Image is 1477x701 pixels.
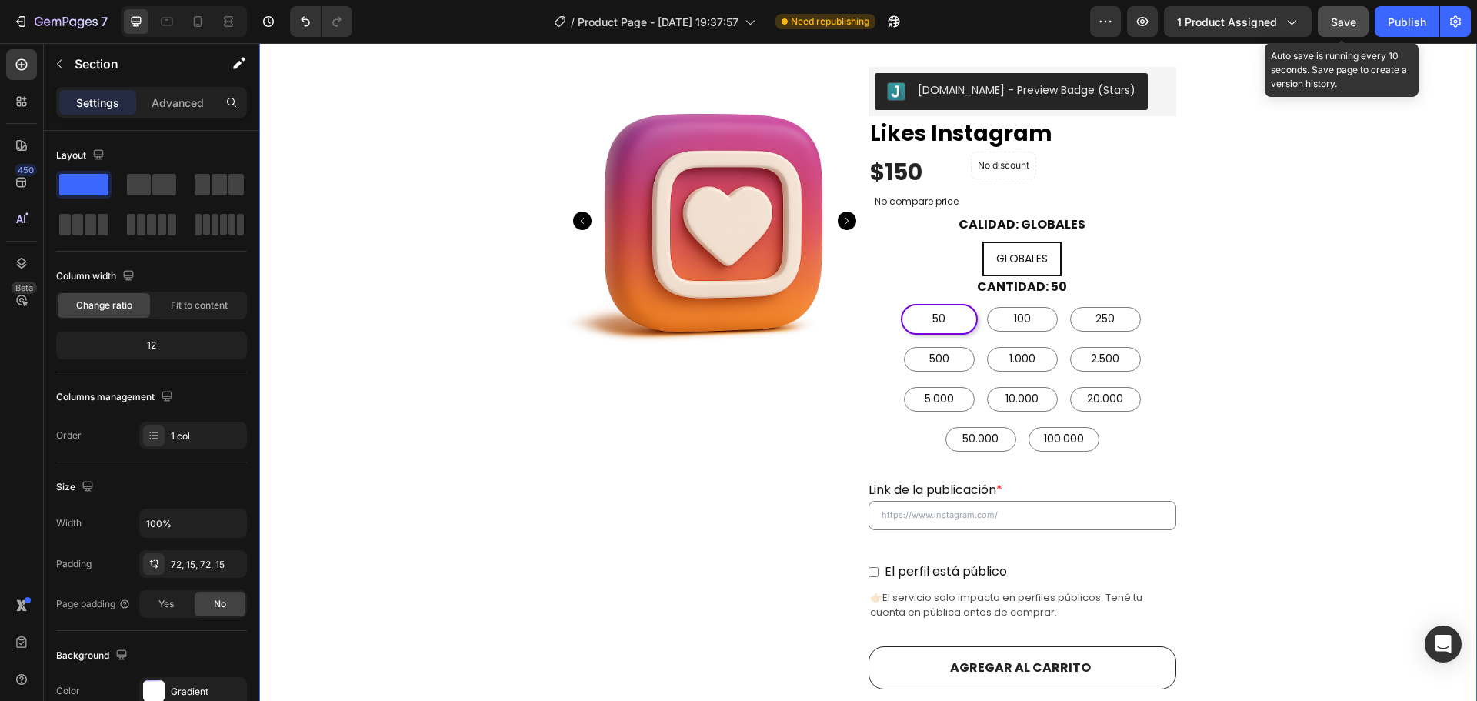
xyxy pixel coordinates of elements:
[6,6,115,37] button: 7
[609,110,705,148] div: $150
[56,145,108,166] div: Layout
[615,30,889,67] button: Judge.me - Preview Badge (Stars)
[171,299,228,312] span: Fit to content
[615,154,699,163] p: No compare price
[56,684,80,698] div: Color
[59,335,244,356] div: 12
[609,438,743,456] label: Link de la publicación
[571,14,575,30] span: /
[667,306,693,325] span: 500
[101,12,108,31] p: 7
[578,14,738,30] span: Product Page - [DATE] 19:37:57
[1164,6,1312,37] button: 1 product assigned
[691,616,832,634] div: AGREGAR AL CARRITO
[747,306,779,325] span: 1.000
[658,39,876,55] div: [DOMAIN_NAME] - Preview Badge (Stars)
[737,208,789,223] span: GLOBALES
[1425,626,1462,663] div: Open Intercom Messenger
[158,597,174,611] span: Yes
[75,55,201,73] p: Section
[698,171,828,192] legend: CALIDAD: GLOBALES
[56,646,131,666] div: Background
[829,306,863,325] span: 2.500
[611,547,883,576] span: 👉🏻El servicio solo impacta en perfiles públicos. Tené tu cuenta en pública antes de comprar.
[833,266,859,285] span: 250
[152,95,204,111] p: Advanced
[56,266,138,287] div: Column width
[662,346,698,366] span: 5.000
[700,386,742,406] span: 50.000
[1375,6,1439,37] button: Publish
[171,558,243,572] div: 72, 15, 72, 15
[56,387,176,408] div: Columns management
[171,429,243,443] div: 1 col
[825,346,867,366] span: 20.000
[214,597,226,611] span: No
[171,685,243,699] div: Gradient
[56,477,97,498] div: Size
[782,386,828,406] span: 100.000
[140,509,246,537] input: Auto
[56,557,92,571] div: Padding
[12,282,37,294] div: Beta
[609,458,917,487] input: https://www.instagram.com/
[791,15,869,28] span: Need republishing
[1177,14,1277,30] span: 1 product assigned
[743,346,782,366] span: 10.000
[609,73,917,108] a: Likes Instagram
[1318,6,1369,37] button: Save
[718,115,770,129] p: No discount
[56,429,82,442] div: Order
[56,516,82,530] div: Width
[716,233,809,255] legend: CANTIDAD: 50
[628,39,646,58] img: Judgeme.png
[609,603,917,646] button: AGREGAR AL CARRITO
[314,169,332,187] button: Carousel Back Arrow
[670,266,689,285] span: 50
[76,95,119,111] p: Settings
[752,266,775,285] span: 100
[290,6,352,37] div: Undo/Redo
[578,169,597,187] button: Carousel Next Arrow
[1331,15,1356,28] span: Save
[15,164,37,176] div: 450
[56,597,131,611] div: Page padding
[76,299,132,312] span: Change ratio
[259,43,1477,701] iframe: Design area
[619,512,754,546] label: El perfil está público
[1388,14,1426,30] div: Publish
